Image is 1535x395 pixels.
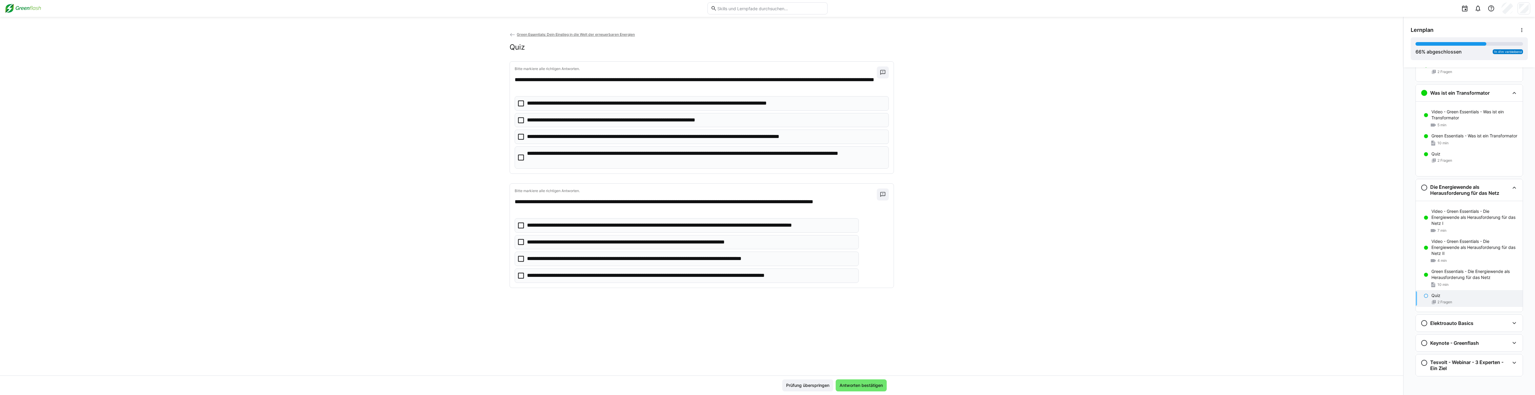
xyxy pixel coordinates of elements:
span: 10 min [1437,282,1449,287]
button: Antworten bestätigen [836,379,887,391]
h3: Tesvolt - Webinar - 3 Experten - Ein Ziel [1430,359,1509,371]
p: Video - Green Essentials - Die Energiewende als Herausforderung für das Netz I [1431,208,1518,226]
span: Lernplan [1411,27,1434,33]
span: Prüfung überspringen [785,382,830,388]
span: Green Essentials: Dein Einstieg in die Welt der erneuerbaren Energien [517,32,635,37]
p: Video - Green Essentials - Die Energiewende als Herausforderung für das Netz II [1431,238,1518,256]
button: Prüfung überspringen [782,379,833,391]
h3: Die Energiewende als Herausforderung für das Netz [1430,184,1509,196]
p: Green Essentials - Die Energiewende als Herausforderung für das Netz [1431,268,1518,280]
span: 2 Fragen [1437,300,1452,305]
p: Quiz [1431,292,1440,299]
span: Antworten bestätigen [839,382,884,388]
p: Quiz [1431,151,1440,157]
p: Green Essentials - Was ist ein Transformator [1431,133,1517,139]
h3: Was ist ein Transformator [1430,90,1490,96]
span: 7 min [1437,228,1446,233]
span: 1h 41m verbleibend [1494,50,1522,54]
h3: Elektroauto Basics [1430,320,1473,326]
span: 5 min [1437,123,1446,127]
span: 10 min [1437,141,1449,145]
p: Video - Green Essentials - Was ist ein Transformator [1431,109,1518,121]
input: Skills und Lernpfade durchsuchen… [717,6,824,11]
p: Bitte markiere alle richtigen Antworten. [515,188,877,193]
h3: Keynote - Greenflash [1430,340,1479,346]
span: 2 Fragen [1437,158,1452,163]
p: Bitte markiere alle richtigen Antworten. [515,66,877,71]
a: Green Essentials: Dein Einstieg in die Welt der erneuerbaren Energien [510,32,635,37]
span: 2 Fragen [1437,69,1452,74]
div: % abgeschlossen [1415,48,1462,55]
span: 66 [1415,49,1421,55]
h2: Quiz [510,43,525,52]
span: 4 min [1437,258,1447,263]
